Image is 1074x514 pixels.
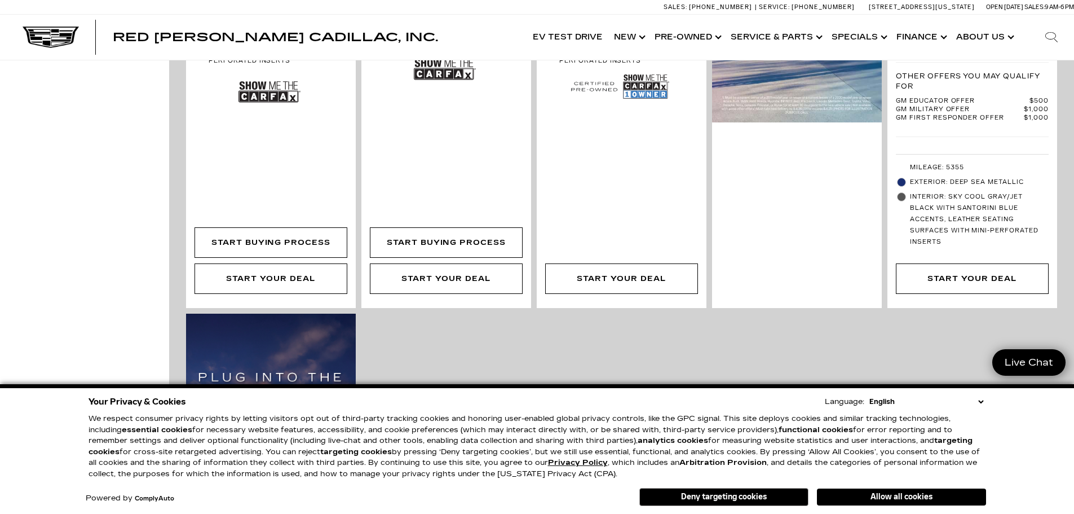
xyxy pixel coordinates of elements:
p: We respect consumer privacy rights by letting visitors opt out of third-party tracking cookies an... [89,414,986,480]
u: Privacy Policy [548,458,608,467]
a: EV Test Drive [527,15,608,60]
span: GM First Responder Offer [896,114,1024,122]
div: Start Buying Process [211,236,330,249]
a: New [608,15,649,60]
a: Pre-Owned [649,15,725,60]
span: [PHONE_NUMBER] [689,3,752,11]
span: Sales: [664,3,687,11]
img: Cadillac Dark Logo with Cadillac White Text [23,27,79,48]
span: GM Military Offer [896,106,1024,114]
a: GM First Responder Offer $1,000 [896,114,1049,122]
a: Finance [891,15,951,60]
p: Other Offers You May Qualify For [896,71,1049,91]
img: Cadillac Certified Used Vehicle [571,76,617,98]
div: Start Your Deal [195,263,347,294]
img: Show Me the CARFAX Badge [238,71,300,112]
span: GM Educator Offer [896,97,1029,106]
span: 9 AM-6 PM [1045,3,1074,11]
strong: analytics cookies [638,436,708,445]
span: Your Privacy & Cookies [89,394,186,410]
img: Show Me the CARFAX 1-Owner Badge [623,71,669,102]
strong: targeting cookies [89,436,973,456]
span: Open [DATE] [986,3,1023,11]
a: ComplyAuto [135,495,174,502]
div: Start Your Deal [370,263,523,294]
div: Start Your Deal [896,263,1049,294]
div: Start Your Deal [927,273,1016,285]
a: Service: [PHONE_NUMBER] [755,4,858,10]
a: Sales: [PHONE_NUMBER] [664,4,755,10]
li: Mileage: 5355 [896,160,1049,175]
span: Sales: [1024,3,1045,11]
span: [PHONE_NUMBER] [792,3,855,11]
div: Start Your Deal [545,263,698,294]
select: Language Select [867,396,986,407]
button: Deny targeting cookies [639,488,808,506]
span: Interior: Sky Cool Gray/Jet Black with Santorini Blue accents, Leather seating surfaces with mini... [910,191,1049,248]
div: Start Your Deal [577,273,666,285]
div: Search [1029,15,1074,60]
a: Specials [826,15,891,60]
span: $500 [1029,97,1049,106]
a: About Us [951,15,1018,60]
a: Live Chat [992,349,1066,376]
a: GM Educator Offer $500 [896,97,1049,106]
a: Red [PERSON_NAME] Cadillac, Inc. [113,32,438,43]
strong: targeting cookies [320,447,392,456]
strong: essential cookies [122,425,192,434]
div: Start Buying Process [387,236,506,249]
span: Exterior: Deep Sea Metallic [910,177,1049,188]
span: Red [PERSON_NAME] Cadillac, Inc. [113,30,438,44]
a: GM Military Offer $1,000 [896,106,1049,114]
div: Start Your Deal [401,273,490,285]
span: $1,000 [1024,114,1049,122]
div: Start Buying Process [370,227,523,258]
strong: Arbitration Provision [679,458,767,467]
span: Live Chat [999,356,1059,369]
div: Start Your Deal [226,273,315,285]
img: Show Me the CARFAX Badge [414,49,476,90]
div: Start Buying Process [195,227,347,258]
strong: functional cookies [779,425,853,434]
span: $1,000 [1024,106,1049,114]
button: Allow all cookies [817,489,986,506]
div: Language: [825,398,864,406]
span: Service: [759,3,790,11]
a: [STREET_ADDRESS][US_STATE] [869,3,975,11]
div: Powered by [86,495,174,502]
a: Service & Parts [725,15,826,60]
